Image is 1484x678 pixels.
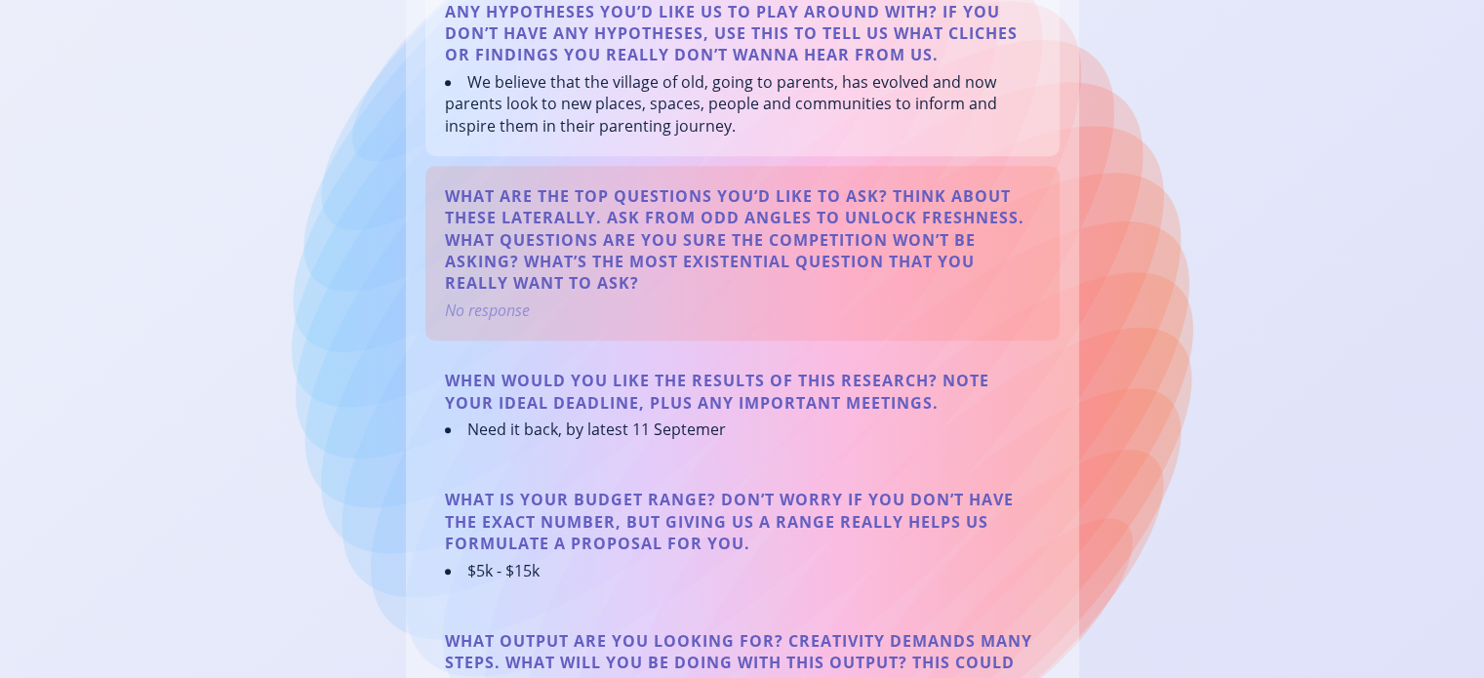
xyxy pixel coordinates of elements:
p: When would you like the results of this research? Note your ideal deadline, plus any important me... [445,370,1040,414]
p: What are the top questions you’d like to ask? Think about these laterally. Ask from odd angles to... [445,185,1040,295]
ul: No response [445,299,1040,321]
p: What is your budget range? Don’t worry if you don’t have the exact number, but giving us a range ... [445,489,1040,554]
li: $5k - $15k [445,560,540,581]
li: Need it back, by latest 11 Septemer [445,419,726,440]
li: We believe that the village of old, going to parents, has evolved and now parents look to new pla... [445,71,1040,137]
p: Any hypotheses you’d like us to play around with? If you don’t have any hypotheses, use this to t... [445,1,1040,66]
